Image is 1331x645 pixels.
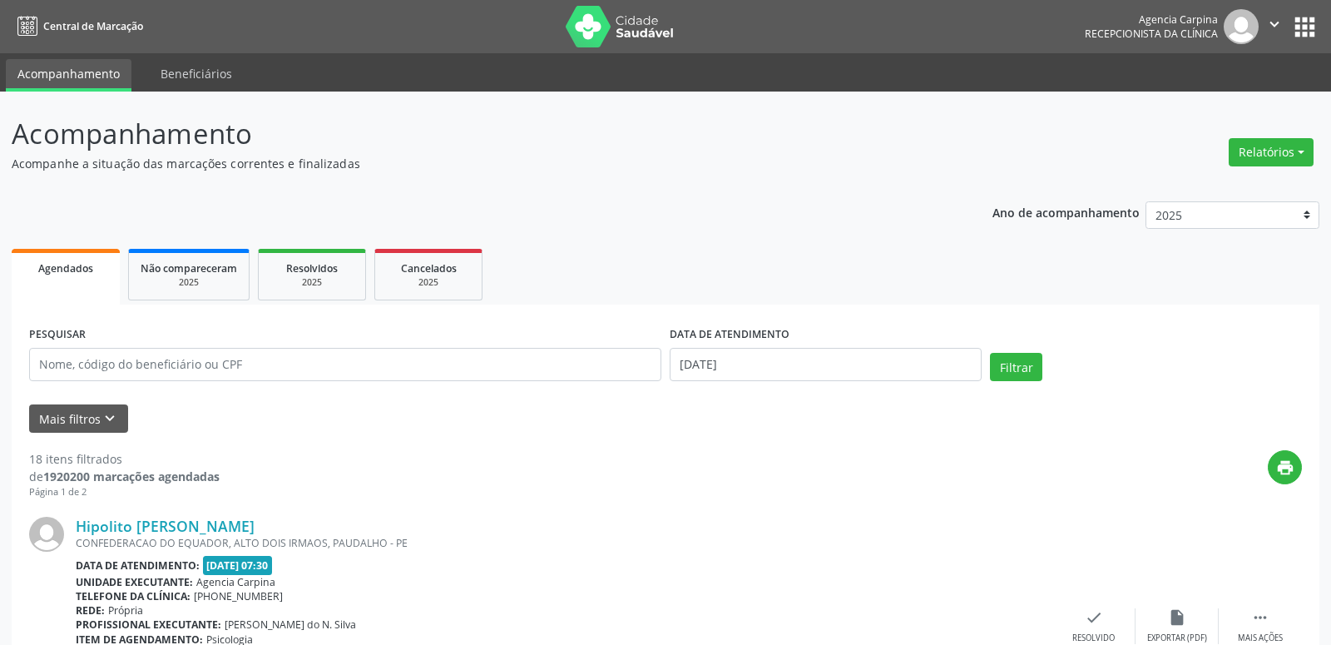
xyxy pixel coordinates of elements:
[1276,459,1294,477] i: print
[76,517,255,535] a: Hipolito [PERSON_NAME]
[1224,9,1259,44] img: img
[196,575,275,589] span: Agencia Carpina
[194,589,283,603] span: [PHONE_NUMBER]
[29,322,86,348] label: PESQUISAR
[1259,9,1290,44] button: 
[29,517,64,552] img: img
[29,485,220,499] div: Página 1 de 2
[1229,138,1314,166] button: Relatórios
[990,353,1042,381] button: Filtrar
[76,558,200,573] b: Data de atendimento:
[387,276,470,289] div: 2025
[43,469,220,484] strong: 1920200 marcações agendadas
[76,603,105,618] b: Rede:
[1085,12,1218,27] div: Agencia Carpina
[43,19,143,33] span: Central de Marcação
[12,113,927,155] p: Acompanhamento
[108,603,143,618] span: Própria
[12,155,927,172] p: Acompanhe a situação das marcações correntes e finalizadas
[149,59,244,88] a: Beneficiários
[29,348,661,381] input: Nome, código do beneficiário ou CPF
[1147,633,1207,644] div: Exportar (PDF)
[1251,608,1269,627] i: 
[225,618,356,632] span: [PERSON_NAME] do N. Silva
[1168,608,1186,627] i: insert_drive_file
[270,276,354,289] div: 2025
[12,12,143,40] a: Central de Marcação
[1085,27,1218,41] span: Recepcionista da clínica
[6,59,131,92] a: Acompanhamento
[1238,633,1283,644] div: Mais ações
[401,261,457,275] span: Cancelados
[76,536,1052,550] div: CONFEDERACAO DO EQUADOR, ALTO DOIS IRMAOS, PAUDALHO - PE
[286,261,338,275] span: Resolvidos
[76,618,221,632] b: Profissional executante:
[29,404,128,434] button: Mais filtroskeyboard_arrow_down
[141,276,237,289] div: 2025
[1290,12,1319,42] button: apps
[670,322,789,348] label: DATA DE ATENDIMENTO
[670,348,982,381] input: Selecione um intervalo
[38,261,93,275] span: Agendados
[76,589,190,603] b: Telefone da clínica:
[29,468,220,485] div: de
[29,450,220,468] div: 18 itens filtrados
[1268,450,1302,484] button: print
[203,556,273,575] span: [DATE] 07:30
[101,409,119,428] i: keyboard_arrow_down
[992,201,1140,222] p: Ano de acompanhamento
[1085,608,1103,627] i: check
[141,261,237,275] span: Não compareceram
[1072,633,1115,644] div: Resolvido
[76,575,193,589] b: Unidade executante:
[1265,15,1284,33] i: 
